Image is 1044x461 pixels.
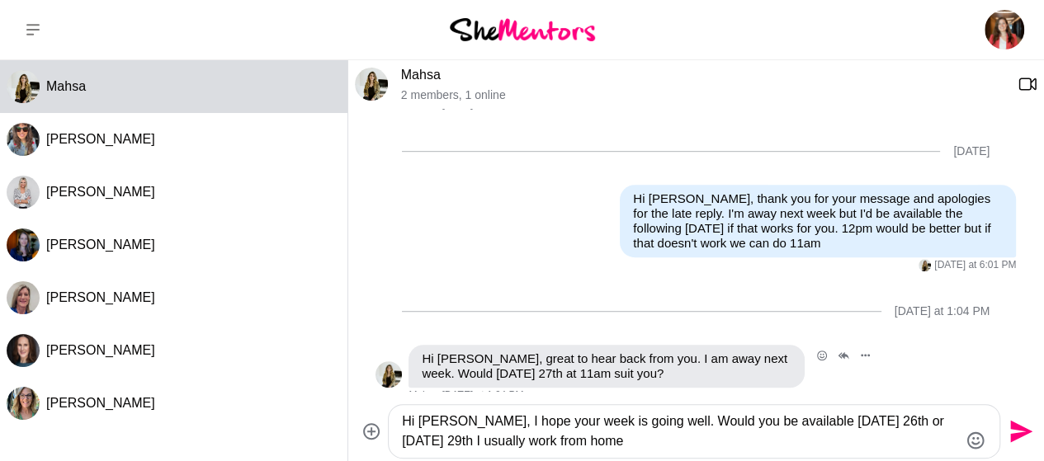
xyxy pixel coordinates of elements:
[7,228,40,261] img: L
[633,191,1003,251] p: Hi [PERSON_NAME], thank you for your message and apologies for the late reply. I'm away next week...
[919,259,931,271] div: Mahsa
[46,343,155,357] span: [PERSON_NAME]
[402,412,958,451] textarea: To enrich screen reader interactions, please activate Accessibility in Grammarly extension settings
[854,345,876,366] button: Open Message Actions Menu
[7,387,40,420] img: J
[7,70,40,103] img: M
[953,144,990,158] div: [DATE]
[355,68,388,101] div: Mahsa
[934,259,1016,272] time: 2025-08-08T08:01:25.796Z
[442,389,523,402] time: 2025-08-11T03:04:14.727Z
[401,68,441,82] a: Mahsa
[7,176,40,209] div: Hayley Scott
[46,290,155,304] span: [PERSON_NAME]
[401,88,1004,102] p: 2 members , 1 online
[46,79,86,93] span: Mahsa
[376,361,402,388] img: M
[895,304,990,318] div: [DATE] at 1:04 PM
[811,345,833,366] button: Open Reaction Selector
[7,334,40,367] img: J
[7,123,40,156] img: K
[7,176,40,209] img: H
[7,281,40,314] img: K
[7,123,40,156] div: Karla
[7,70,40,103] div: Mahsa
[7,228,40,261] div: Lisa
[422,351,791,381] p: Hi [PERSON_NAME], great to hear back from you. I am away next week. Would [DATE] 27th at 11am sui...
[46,238,155,252] span: [PERSON_NAME]
[985,10,1024,49] img: Carolina Portugal
[7,387,40,420] div: Jeanene Tracy
[833,345,854,366] button: Open Thread
[409,389,438,402] span: Mahsa
[355,68,388,101] img: M
[376,361,402,388] div: Mahsa
[46,132,155,146] span: [PERSON_NAME]
[966,430,985,450] button: Emoji picker
[7,281,40,314] div: Kate Smyth
[46,185,155,199] span: [PERSON_NAME]
[919,259,931,271] img: M
[1000,413,1037,450] button: Send
[46,396,155,410] span: [PERSON_NAME]
[7,334,40,367] div: Julia Ridout
[450,18,595,40] img: She Mentors Logo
